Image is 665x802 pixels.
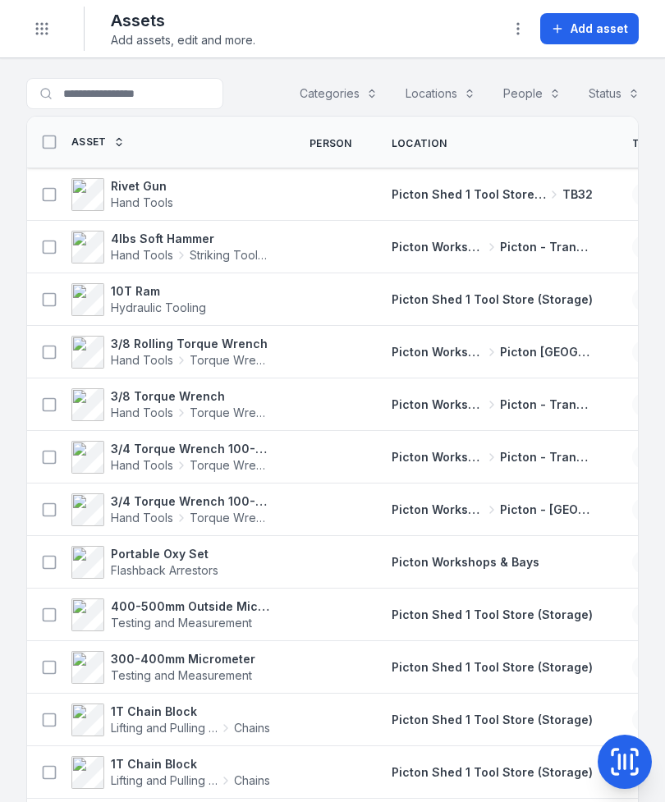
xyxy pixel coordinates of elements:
a: Picton Workshops & BaysPicton - [GEOGRAPHIC_DATA] [392,502,593,518]
span: Hand Tools [111,405,173,421]
a: Picton Workshops & BaysPicton - Transmission Bay [392,449,593,465]
span: Hand Tools [111,510,173,526]
h2: Assets [111,9,255,32]
span: Hydraulic Tooling [111,300,206,314]
a: Picton Shed 1 Tool Store (Storage)TB32 [392,186,593,203]
span: Person [310,137,352,150]
a: Asset [71,135,125,149]
a: 3/4 Torque Wrench 100-600 ft/lbs 447Hand ToolsTorque Wrench [71,493,270,526]
span: Picton Shed 1 Tool Store (Storage) [392,186,546,203]
span: Picton Workshops & Bays [392,449,484,465]
span: Torque Wrench [190,457,270,474]
strong: Rivet Gun [111,178,173,195]
button: Status [578,78,650,109]
span: Picton - Transmission Bay [500,239,593,255]
span: Striking Tools / Hammers [190,247,270,264]
span: Hand Tools [111,195,173,209]
strong: 3/8 Rolling Torque Wrench [111,336,270,352]
button: Locations [395,78,486,109]
strong: Portable Oxy Set [111,546,218,562]
a: Portable Oxy SetFlashback Arrestors [71,546,218,579]
a: Picton Shed 1 Tool Store (Storage) [392,291,593,308]
strong: 1T Chain Block [111,703,270,720]
span: Testing and Measurement [111,616,252,630]
a: Picton Shed 1 Tool Store (Storage) [392,764,593,781]
a: Picton Shed 1 Tool Store (Storage) [392,607,593,623]
a: Picton Workshops & Bays [392,554,539,571]
a: 400-500mm Outside MicrometerTesting and Measurement [71,598,270,631]
button: People [493,78,571,109]
strong: 10T Ram [111,283,206,300]
a: 300-400mm MicrometerTesting and Measurement [71,651,255,684]
strong: 400-500mm Outside Micrometer [111,598,270,615]
a: 3/8 Rolling Torque WrenchHand ToolsTorque Wrench [71,336,270,369]
span: Picton Shed 1 Tool Store (Storage) [392,292,593,306]
strong: 3/4 Torque Wrench 100-600 ft/lbs 0320601267 [111,441,270,457]
span: Picton Workshops & Bays [392,502,484,518]
span: Picton Workshops & Bays [392,396,484,413]
span: Chains [234,772,270,789]
span: Picton Shed 1 Tool Store (Storage) [392,607,593,621]
span: Picton Shed 1 Tool Store (Storage) [392,765,593,779]
span: Add asset [571,21,628,37]
strong: 1T Chain Block [111,756,270,772]
span: Picton - [GEOGRAPHIC_DATA] [500,502,593,518]
strong: 300-400mm Micrometer [111,651,255,667]
a: 10T RamHydraulic Tooling [71,283,206,316]
span: Picton Workshops & Bays [392,344,484,360]
span: Add assets, edit and more. [111,32,255,48]
span: Lifting and Pulling Tools [111,772,218,789]
a: Picton Workshops & BaysPicton - Transmission Bay [392,396,593,413]
a: Picton Workshops & BaysPicton - Transmission Bay [392,239,593,255]
span: Picton Workshops & Bays [392,555,539,569]
strong: 3/4 Torque Wrench 100-600 ft/lbs 447 [111,493,270,510]
a: Picton Workshops & BaysPicton [GEOGRAPHIC_DATA] [392,344,593,360]
button: Categories [289,78,388,109]
button: Add asset [540,13,639,44]
a: 1T Chain BlockLifting and Pulling ToolsChains [71,703,270,736]
span: Picton - Transmission Bay [500,396,593,413]
a: 3/8 Torque WrenchHand ToolsTorque Wrench [71,388,270,421]
span: Testing and Measurement [111,668,252,682]
span: Torque Wrench [190,510,270,526]
span: Hand Tools [111,457,173,474]
span: Torque Wrench [190,405,270,421]
a: Rivet GunHand Tools [71,178,173,211]
span: Picton Shed 1 Tool Store (Storage) [392,713,593,726]
span: Hand Tools [111,352,173,369]
a: 3/4 Torque Wrench 100-600 ft/lbs 0320601267Hand ToolsTorque Wrench [71,441,270,474]
a: Picton Shed 1 Tool Store (Storage) [392,712,593,728]
span: Hand Tools [111,247,173,264]
span: Location [392,137,447,150]
span: Picton Workshops & Bays [392,239,484,255]
strong: 3/8 Torque Wrench [111,388,270,405]
a: 4lbs Soft HammerHand ToolsStriking Tools / Hammers [71,231,270,264]
span: Torque Wrench [190,352,270,369]
strong: 4lbs Soft Hammer [111,231,270,247]
span: Picton [GEOGRAPHIC_DATA] [500,344,593,360]
span: Chains [234,720,270,736]
a: Picton Shed 1 Tool Store (Storage) [392,659,593,676]
button: Toggle navigation [26,13,57,44]
span: Picton - Transmission Bay [500,449,593,465]
span: Asset [71,135,107,149]
a: 1T Chain BlockLifting and Pulling ToolsChains [71,756,270,789]
span: Lifting and Pulling Tools [111,720,218,736]
span: Flashback Arrestors [111,563,218,577]
span: Picton Shed 1 Tool Store (Storage) [392,660,593,674]
span: Tag [632,137,654,150]
span: TB32 [562,186,593,203]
